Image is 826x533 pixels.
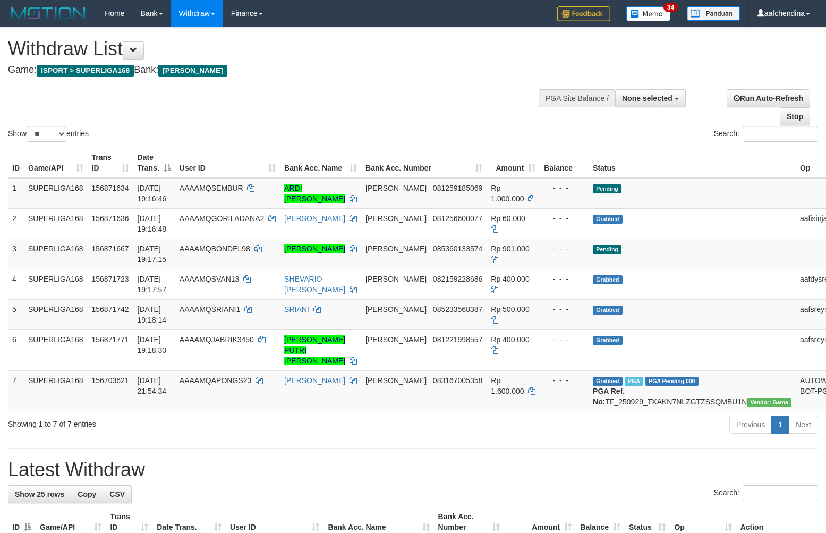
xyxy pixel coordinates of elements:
span: AAAAMQAPONGS23 [180,376,251,385]
span: Rp 901.000 [491,244,529,253]
span: Rp 60.000 [491,214,525,223]
img: Button%20Memo.svg [626,6,671,21]
td: 7 [8,370,24,411]
button: None selected [615,89,686,107]
td: SUPERLIGA168 [24,269,88,299]
span: Copy 082159228686 to clipboard [433,275,482,283]
span: Pending [593,184,621,193]
span: [DATE] 19:18:30 [138,335,167,354]
span: Rp 500.000 [491,305,529,314]
td: SUPERLIGA168 [24,329,88,370]
span: Grabbed [593,275,623,284]
td: 4 [8,269,24,299]
span: Grabbed [593,215,623,224]
a: CSV [103,485,132,503]
span: [PERSON_NAME] [158,65,227,77]
td: 5 [8,299,24,329]
span: [DATE] 21:54:34 [138,376,167,395]
a: [PERSON_NAME] [284,244,345,253]
h1: Withdraw List [8,38,540,60]
span: AAAAMQGORILADANA2 [180,214,265,223]
select: Showentries [27,126,66,142]
span: [PERSON_NAME] [365,275,427,283]
div: - - - [544,183,584,193]
span: [DATE] 19:17:15 [138,244,167,264]
span: [DATE] 19:16:46 [138,184,167,203]
span: PGA Pending [645,377,699,386]
a: SHEVARIO [PERSON_NAME] [284,275,345,294]
span: 156871634 [92,184,129,192]
a: [PERSON_NAME] PUTRI [PERSON_NAME] [284,335,345,365]
td: 6 [8,329,24,370]
span: 156703621 [92,376,129,385]
div: PGA Site Balance / [539,89,615,107]
span: Rp 400.000 [491,275,529,283]
a: Previous [729,416,772,434]
a: SRIANI [284,305,309,314]
div: - - - [544,375,584,386]
h1: Latest Withdraw [8,459,818,480]
input: Search: [743,126,818,142]
span: ISPORT > SUPERLIGA168 [37,65,134,77]
td: SUPERLIGA168 [24,178,88,209]
span: AAAAMQSVAN13 [180,275,240,283]
span: 156871723 [92,275,129,283]
a: [PERSON_NAME] [284,376,345,385]
a: Next [789,416,818,434]
a: Stop [780,107,810,125]
label: Search: [714,485,818,501]
span: Copy 081256600077 to clipboard [433,214,482,223]
span: Copy 081221998557 to clipboard [433,335,482,344]
span: 156871771 [92,335,129,344]
span: Copy 083167005358 to clipboard [433,376,482,385]
span: 156871742 [92,305,129,314]
td: 2 [8,208,24,239]
th: Bank Acc. Number: activate to sort column ascending [361,148,487,178]
a: Show 25 rows [8,485,71,503]
span: Pending [593,245,621,254]
img: panduan.png [687,6,740,21]
img: Feedback.jpg [557,6,610,21]
th: Balance [540,148,589,178]
th: Amount: activate to sort column ascending [487,148,540,178]
a: Run Auto-Refresh [727,89,810,107]
span: 156871667 [92,244,129,253]
span: 34 [663,3,678,12]
span: AAAAMQSEMBUR [180,184,243,192]
div: - - - [544,304,584,315]
a: [PERSON_NAME] [284,214,345,223]
a: 1 [771,416,789,434]
label: Search: [714,126,818,142]
span: 156871636 [92,214,129,223]
span: [PERSON_NAME] [365,376,427,385]
span: Copy 081259185069 to clipboard [433,184,482,192]
span: Copy 085360133574 to clipboard [433,244,482,253]
span: [PERSON_NAME] [365,184,427,192]
div: Showing 1 to 7 of 7 entries [8,414,336,429]
input: Search: [743,485,818,501]
a: ARDI [PERSON_NAME] [284,184,345,203]
td: 3 [8,239,24,269]
span: AAAAMQJABRIK3450 [180,335,254,344]
span: [DATE] 19:16:48 [138,214,167,233]
td: TF_250929_TXAKN7NLZGTZSSQMBU1N [589,370,796,411]
td: SUPERLIGA168 [24,370,88,411]
span: Show 25 rows [15,490,64,498]
span: Rp 1.600.000 [491,376,524,395]
div: - - - [544,334,584,345]
img: MOTION_logo.png [8,5,89,21]
span: None selected [622,94,672,103]
td: SUPERLIGA168 [24,239,88,269]
td: SUPERLIGA168 [24,208,88,239]
th: User ID: activate to sort column ascending [175,148,280,178]
span: Grabbed [593,377,623,386]
a: Copy [71,485,103,503]
th: ID [8,148,24,178]
span: AAAAMQSRIANI1 [180,305,240,314]
th: Date Trans.: activate to sort column descending [133,148,175,178]
span: [PERSON_NAME] [365,214,427,223]
span: AAAAMQBONDEL98 [180,244,250,253]
span: Grabbed [593,336,623,345]
th: Game/API: activate to sort column ascending [24,148,88,178]
h4: Game: Bank: [8,65,540,75]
